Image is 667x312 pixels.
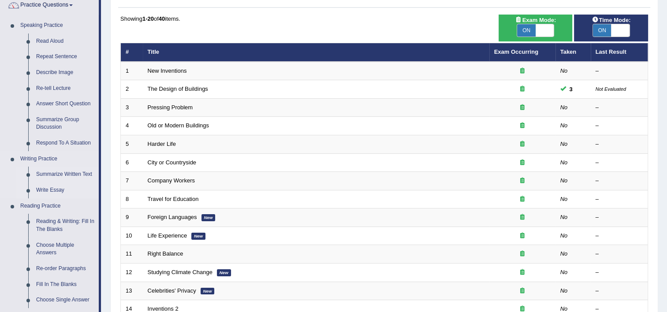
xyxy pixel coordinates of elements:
div: – [596,268,643,277]
a: Harder Life [148,141,176,147]
th: # [121,43,143,62]
a: City or Countryside [148,159,197,166]
div: – [596,287,643,295]
b: 1-20 [142,15,154,22]
a: Choose Single Answer [32,292,99,308]
a: Read Aloud [32,33,99,49]
div: Exam occurring question [494,67,551,75]
em: No [560,305,568,312]
td: 5 [121,135,143,154]
th: Last Result [591,43,648,62]
td: 11 [121,245,143,264]
td: 9 [121,208,143,227]
a: Right Balance [148,250,183,257]
a: Summarize Group Discussion [32,112,99,135]
div: – [596,250,643,258]
td: 3 [121,98,143,117]
a: Old or Modern Buildings [148,122,209,129]
span: ON [517,24,536,37]
em: No [560,67,568,74]
div: – [596,213,643,222]
em: No [560,250,568,257]
div: – [596,232,643,240]
td: 8 [121,190,143,208]
a: Exam Occurring [494,48,538,55]
a: Describe Image [32,65,99,81]
a: Life Experience [148,232,187,239]
a: Celebrities' Privacy [148,287,196,294]
em: No [560,122,568,129]
span: Time Mode: [588,15,634,25]
a: Inventions 2 [148,305,179,312]
div: Exam occurring question [494,268,551,277]
a: Fill In The Blanks [32,277,99,293]
em: No [560,232,568,239]
a: Answer Short Question [32,96,99,112]
em: No [560,141,568,147]
div: Exam occurring question [494,177,551,185]
td: 12 [121,263,143,282]
div: – [596,177,643,185]
a: New Inventions [148,67,187,74]
em: No [560,269,568,275]
div: Exam occurring question [494,104,551,112]
div: – [596,195,643,204]
div: Exam occurring question [494,195,551,204]
div: Exam occurring question [494,250,551,258]
a: Re-tell Lecture [32,81,99,97]
div: Exam occurring question [494,287,551,295]
a: Reading & Writing: Fill In The Blanks [32,214,99,237]
a: The Design of Buildings [148,85,208,92]
a: Choose Multiple Answers [32,238,99,261]
em: No [560,196,568,202]
div: – [596,140,643,149]
a: Writing Practice [16,151,99,167]
td: 4 [121,117,143,135]
a: Foreign Languages [148,214,197,220]
em: No [560,104,568,111]
a: Repeat Sentence [32,49,99,65]
div: Exam occurring question [494,159,551,167]
em: No [560,214,568,220]
a: Travel for Education [148,196,199,202]
em: New [191,233,205,240]
div: – [596,67,643,75]
div: – [596,104,643,112]
th: Title [143,43,489,62]
em: No [560,287,568,294]
a: Studying Climate Change [148,269,212,275]
a: Re-order Paragraphs [32,261,99,277]
span: ON [593,24,611,37]
th: Taken [555,43,591,62]
div: – [596,122,643,130]
span: Exam Mode: [511,15,559,25]
div: Exam occurring question [494,232,551,240]
b: 40 [159,15,165,22]
em: No [560,177,568,184]
a: Speaking Practice [16,18,99,33]
td: 6 [121,153,143,172]
td: 7 [121,172,143,190]
td: 10 [121,227,143,245]
em: New [201,288,215,295]
a: Pressing Problem [148,104,193,111]
div: – [596,159,643,167]
a: Write Essay [32,182,99,198]
td: 2 [121,80,143,99]
td: 13 [121,282,143,300]
span: You can still take this question [566,85,576,94]
em: New [201,214,216,221]
div: Exam occurring question [494,122,551,130]
a: Reading Practice [16,198,99,214]
a: Company Workers [148,177,195,184]
em: No [560,159,568,166]
a: Summarize Written Text [32,167,99,182]
td: 1 [121,62,143,80]
small: Not Evaluated [596,86,626,92]
div: Showing of items. [120,15,648,23]
div: Exam occurring question [494,140,551,149]
div: Exam occurring question [494,213,551,222]
em: New [217,269,231,276]
a: Respond To A Situation [32,135,99,151]
div: Show exams occurring in exams [499,15,573,41]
